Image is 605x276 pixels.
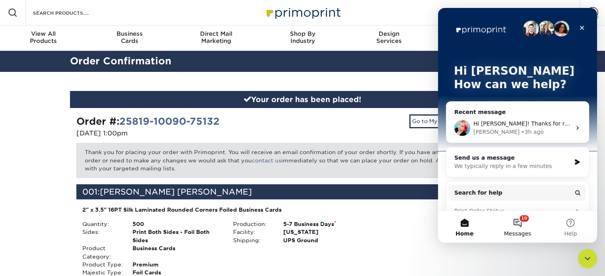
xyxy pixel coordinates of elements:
div: [US_STATE] [277,228,378,236]
div: Quantity: [76,220,126,228]
div: Your order has been placed! [70,91,535,108]
div: Facility: [227,228,277,236]
div: Product Category: [76,244,126,261]
h2: Order Confirmation [64,54,541,69]
div: & Templates [432,30,518,44]
div: Shipping: [227,236,277,244]
a: contact us [252,157,281,164]
span: Direct Mail [173,30,259,37]
span: Design [346,30,432,37]
a: DesignServices [346,25,432,51]
span: Business [86,30,173,37]
div: UPS Ground [277,236,378,244]
iframe: Intercom live chat [438,8,597,243]
a: BusinessCards [86,25,173,51]
div: Sides: [76,228,126,244]
div: Premium [126,261,227,268]
div: 001: [76,184,453,199]
input: SEARCH PRODUCTS..... [32,8,110,17]
div: Business Cards [126,244,227,261]
div: 2" x 3.5" 16PT Silk Laminated Rounded Corners Foiled Business Cards [82,206,372,214]
img: Primoprint [263,4,342,21]
div: Product: $363.00 Turnaround: $0.00 Shipping: $8.96 [378,206,523,230]
div: 5-7 Business Days [277,220,378,228]
div: 500 [126,220,227,228]
p: [DATE] 1:00pm [76,129,297,138]
span: [PERSON_NAME] [PERSON_NAME] [100,187,252,197]
span: Shop By [259,30,346,37]
span: Resources [432,30,518,37]
a: Go to My Account [409,114,466,128]
div: Industry [259,30,346,44]
div: Production: [227,220,277,228]
div: Marketing [173,30,259,44]
a: 25819-10090-75132 [119,116,220,127]
a: Resources& Templates [432,25,518,51]
iframe: Intercom live chat [578,249,597,268]
div: Cards [86,30,173,44]
a: Shop ByIndustry [259,25,346,51]
p: Thank you for placing your order with Primoprint. You will receive an email confirmation of your ... [76,143,529,178]
div: Product Type: [76,261,126,268]
a: Direct MailMarketing [173,25,259,51]
div: Services [346,30,432,44]
div: Print Both Sides - Foil Both Sides [126,228,227,244]
strong: Order #: [76,116,220,127]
